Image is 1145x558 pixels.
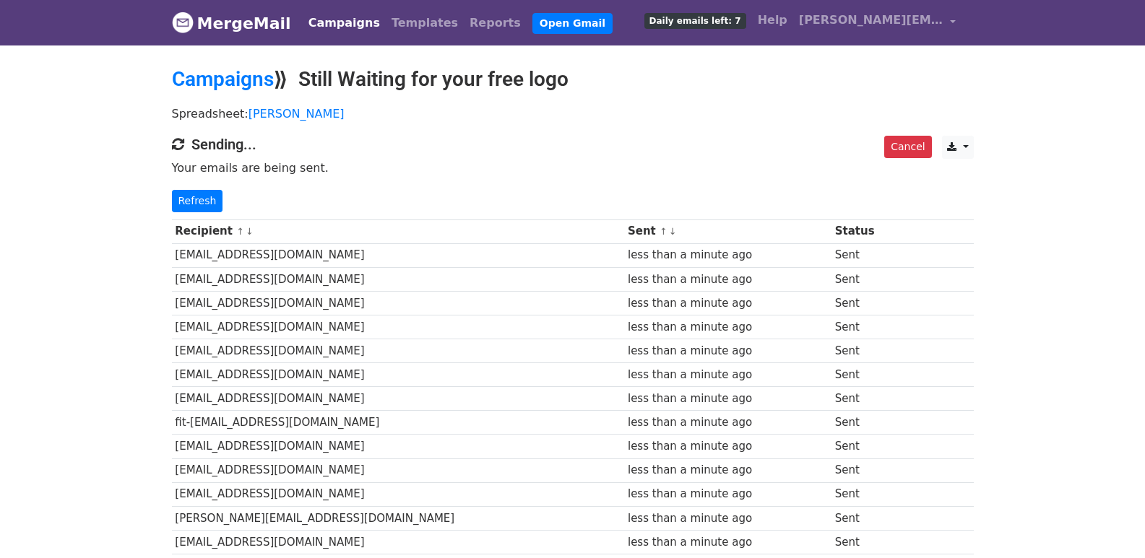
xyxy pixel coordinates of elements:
[172,339,625,363] td: [EMAIL_ADDRESS][DOMAIN_NAME]
[831,435,905,458] td: Sent
[172,67,974,92] h2: ⟫ Still Waiting for your free logo
[628,462,828,479] div: less than a minute ago
[628,486,828,502] div: less than a minute ago
[831,530,905,554] td: Sent
[236,226,244,237] a: ↑
[669,226,677,237] a: ↓
[831,219,905,243] th: Status
[628,414,828,431] div: less than a minute ago
[386,9,464,38] a: Templates
[831,482,905,506] td: Sent
[639,6,752,35] a: Daily emails left: 7
[624,219,831,243] th: Sent
[831,411,905,435] td: Sent
[628,438,828,455] div: less than a minute ago
[831,243,905,267] td: Sent
[172,219,625,243] th: Recipient
[831,506,905,530] td: Sent
[660,226,667,237] a: ↑
[172,136,974,153] h4: Sending...
[628,510,828,527] div: less than a minute ago
[628,343,828,359] div: less than a minute ago
[831,363,905,387] td: Sent
[172,160,974,175] p: Your emails are being sent.
[172,482,625,506] td: [EMAIL_ADDRESS][DOMAIN_NAME]
[172,506,625,530] td: [PERSON_NAME][EMAIL_ADDRESS][DOMAIN_NAME]
[172,243,625,267] td: [EMAIL_ADDRESS][DOMAIN_NAME]
[172,8,291,38] a: MergeMail
[249,107,345,121] a: [PERSON_NAME]
[831,267,905,291] td: Sent
[628,367,828,383] div: less than a minute ago
[172,363,625,387] td: [EMAIL_ADDRESS][DOMAIN_NAME]
[831,315,905,339] td: Sent
[793,6,962,40] a: [PERSON_NAME][EMAIL_ADDRESS][DOMAIN_NAME]
[172,291,625,315] td: [EMAIL_ADDRESS][DOMAIN_NAME]
[752,6,793,35] a: Help
[831,291,905,315] td: Sent
[172,67,274,91] a: Campaigns
[884,136,931,158] a: Cancel
[831,387,905,411] td: Sent
[303,9,386,38] a: Campaigns
[799,12,943,29] span: [PERSON_NAME][EMAIL_ADDRESS][DOMAIN_NAME]
[628,534,828,551] div: less than a minute ago
[172,387,625,411] td: [EMAIL_ADDRESS][DOMAIN_NAME]
[172,435,625,458] td: [EMAIL_ADDRESS][DOMAIN_NAME]
[172,411,625,435] td: fit-[EMAIL_ADDRESS][DOMAIN_NAME]
[532,13,613,34] a: Open Gmail
[172,267,625,291] td: [EMAIL_ADDRESS][DOMAIN_NAME]
[464,9,527,38] a: Reports
[172,458,625,482] td: [EMAIL_ADDRESS][DOMAIN_NAME]
[644,13,746,29] span: Daily emails left: 7
[628,247,828,263] div: less than a minute ago
[172,315,625,339] td: [EMAIL_ADDRESS][DOMAIN_NAME]
[172,190,223,212] a: Refresh
[831,458,905,482] td: Sent
[172,530,625,554] td: [EMAIL_ADDRESS][DOMAIN_NAME]
[246,226,254,237] a: ↓
[628,271,828,288] div: less than a minute ago
[831,339,905,363] td: Sent
[628,319,828,336] div: less than a minute ago
[628,391,828,407] div: less than a minute ago
[172,106,974,121] p: Spreadsheet:
[628,295,828,312] div: less than a minute ago
[172,12,194,33] img: MergeMail logo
